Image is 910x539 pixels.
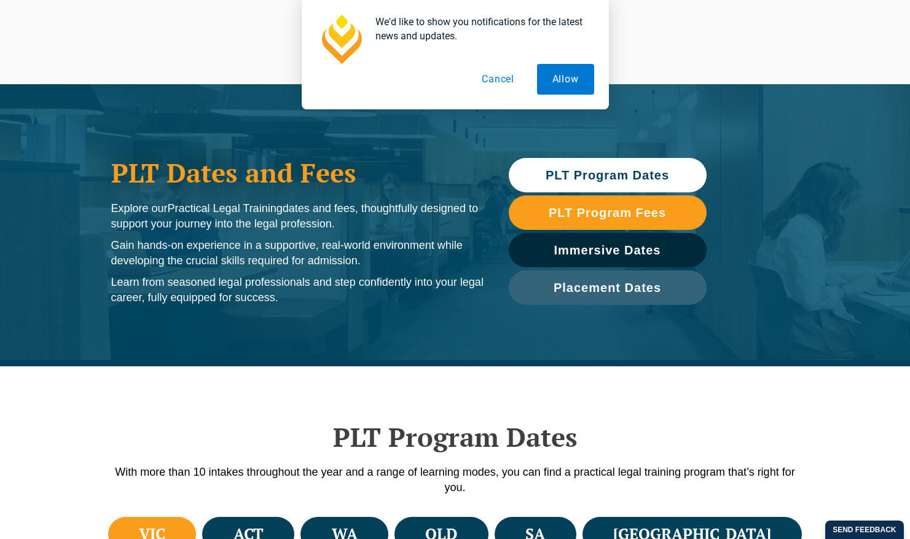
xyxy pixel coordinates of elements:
[546,169,669,181] span: PLT Program Dates
[111,238,484,269] p: Gain hands-on experience in a supportive, real-world environment while developing the crucial ski...
[111,275,484,305] p: Learn from seasoned legal professionals and step confidently into your legal career, fully equipp...
[366,15,594,43] div: We'd like to show you notifications for the latest news and updates.
[509,158,707,192] a: PLT Program Dates
[111,201,484,232] p: Explore our dates and fees, thoughtfully designed to support your journey into the legal profession.
[105,422,806,452] h2: PLT Program Dates
[549,207,666,219] span: PLT Program Fees
[554,281,661,294] span: Placement Dates
[466,64,530,95] button: Cancel
[537,64,594,95] button: Allow
[111,157,484,188] h1: PLT Dates and Fees
[509,270,707,305] a: Placement Dates
[168,202,283,214] span: Practical Legal Training
[509,233,707,267] a: Immersive Dates
[316,15,366,64] img: notification icon
[554,244,661,256] span: Immersive Dates
[105,465,806,495] p: With more than 10 intakes throughout the year and a range of learning modes, you can find a pract...
[509,195,707,230] a: PLT Program Fees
